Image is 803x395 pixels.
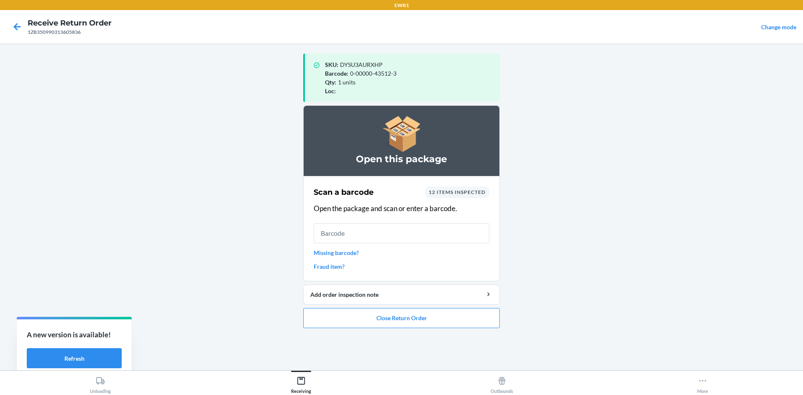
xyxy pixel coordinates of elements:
[325,79,336,86] span: Qty :
[314,187,373,198] h2: Scan a barcode
[697,373,708,394] div: More
[325,61,338,68] span: SKU :
[602,371,803,394] button: More
[291,373,311,394] div: Receiving
[28,28,112,36] div: 1ZB350990313605836
[314,203,489,214] p: Open the package and scan or enter a barcode.
[325,87,336,94] span: Loc :
[401,371,602,394] button: Outbounds
[28,18,112,28] h4: Receive Return Order
[303,308,500,328] button: Close Return Order
[310,290,493,299] div: Add order inspection note
[338,79,355,86] span: 1 units
[314,248,489,257] a: Missing barcode?
[314,153,489,166] h3: Open this package
[394,2,409,9] p: EWR1
[314,262,489,271] a: Fraud item?
[340,61,383,68] span: DYSU3AURXHP
[27,329,122,340] p: A new version is available!
[314,223,489,243] input: Barcode
[350,70,396,77] span: 0-00000-43512-3
[90,373,111,394] div: Unloading
[491,373,513,394] div: Outbounds
[761,23,796,31] a: Change mode
[27,348,122,368] button: Refresh
[303,285,500,305] button: Add order inspection note
[201,371,401,394] button: Receiving
[325,70,348,77] span: Barcode :
[429,189,486,195] span: 12 items inspected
